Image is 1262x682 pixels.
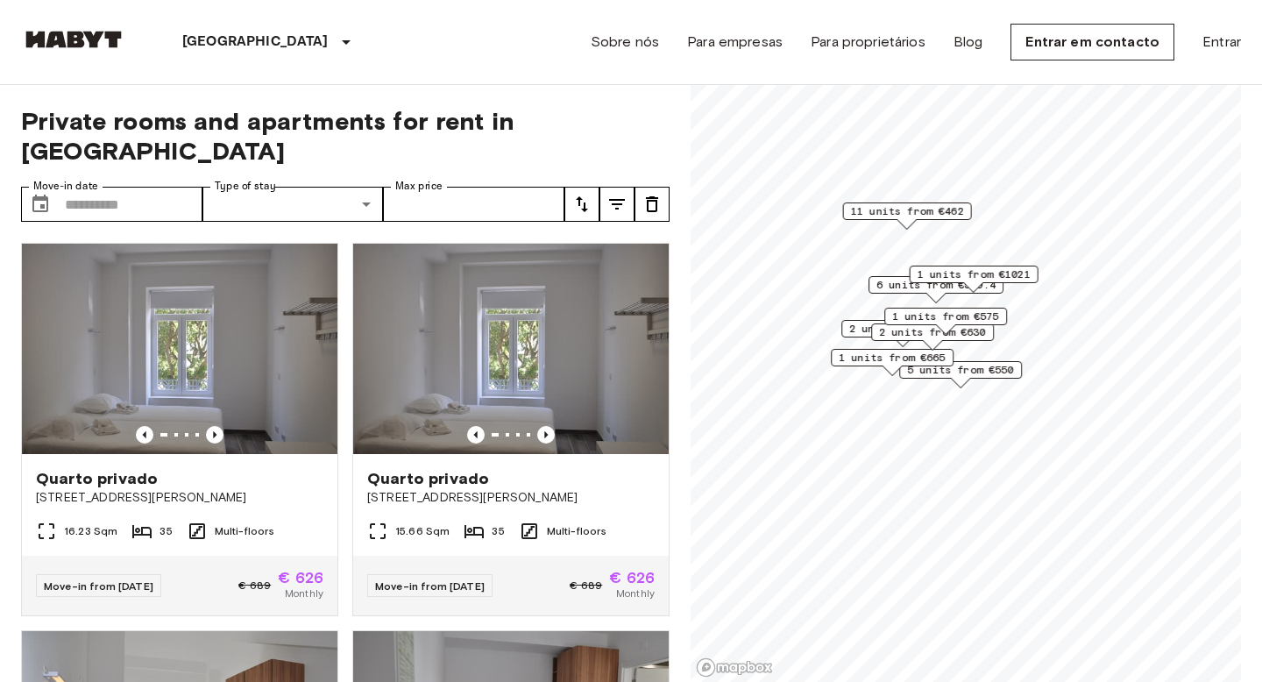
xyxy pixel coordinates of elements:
div: Map marker [871,323,994,351]
div: Map marker [910,266,1039,293]
a: Marketing picture of unit PT-17-010-001-08HPrevious imagePrevious imageQuarto privado[STREET_ADDR... [21,243,338,616]
span: Private rooms and apartments for rent in [GEOGRAPHIC_DATA] [21,106,670,166]
span: [STREET_ADDRESS][PERSON_NAME] [367,489,655,507]
span: 6 units from €519.4 [876,277,996,293]
a: Blog [954,32,983,53]
button: Previous image [206,426,223,444]
a: Para empresas [687,32,783,53]
div: Map marker [899,361,1022,388]
span: 2 units from €630 [879,324,986,340]
span: Monthly [616,586,655,601]
span: 5 units from €550 [907,362,1014,378]
div: Map marker [841,320,964,347]
button: Previous image [136,426,153,444]
button: Previous image [467,426,485,444]
img: Habyt [21,31,126,48]
span: 11 units from €462 [851,203,964,219]
button: Choose date [23,187,58,222]
span: 1 units from €665 [839,350,946,366]
span: Quarto privado [36,468,158,489]
label: Type of stay [215,179,276,194]
div: Map marker [843,202,972,230]
span: 15.66 Sqm [395,523,450,539]
span: Move-in from [DATE] [44,579,153,593]
span: € 689 [570,578,602,593]
button: tune [599,187,635,222]
span: € 626 [278,570,323,586]
div: Map marker [869,276,1003,303]
a: Mapbox logo [696,657,773,678]
span: € 689 [238,578,271,593]
span: Monthly [285,586,323,601]
a: Entrar em contacto [1010,24,1174,60]
span: [STREET_ADDRESS][PERSON_NAME] [36,489,323,507]
span: Multi-floors [215,523,275,539]
a: Entrar [1202,32,1241,53]
a: Marketing picture of unit PT-17-010-001-33HPrevious imagePrevious imageQuarto privado[STREET_ADDR... [352,243,670,616]
span: Move-in from [DATE] [375,579,485,593]
span: Quarto privado [367,468,489,489]
label: Move-in date [33,179,98,194]
div: Map marker [884,308,1007,335]
span: 35 [160,523,172,539]
span: 1 units from €575 [892,309,999,324]
span: 2 units from €615 [849,321,956,337]
button: tune [635,187,670,222]
img: Marketing picture of unit PT-17-010-001-33H [353,244,669,454]
span: 16.23 Sqm [64,523,117,539]
span: 1 units from €1021 [918,266,1031,282]
span: 35 [492,523,504,539]
img: Marketing picture of unit PT-17-010-001-08H [22,244,337,454]
span: € 626 [609,570,655,586]
span: Multi-floors [547,523,607,539]
a: Sobre nós [591,32,659,53]
p: [GEOGRAPHIC_DATA] [182,32,329,53]
a: Para proprietários [811,32,925,53]
div: Map marker [831,349,954,376]
button: Previous image [537,426,555,444]
button: tune [564,187,599,222]
label: Max price [395,179,443,194]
